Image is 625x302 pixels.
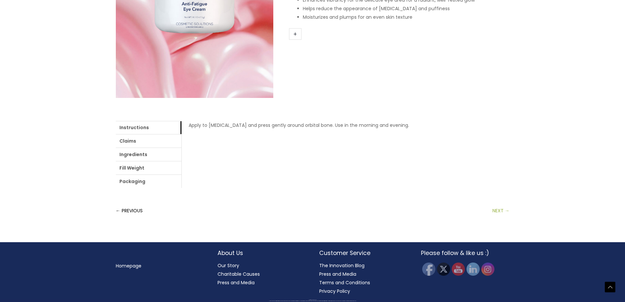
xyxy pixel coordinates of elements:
nav: Menu [116,262,204,270]
a: Charitable Causes [218,271,260,277]
a: Privacy Policy [319,288,350,294]
a: Press and Media [319,271,356,277]
a: NEXT → [492,204,510,217]
nav: Customer Service [319,261,408,295]
h2: Please follow & like us :) [421,249,510,257]
nav: About Us [218,261,306,287]
a: The Innovation Blog [319,262,365,269]
img: Twitter [437,263,450,276]
a: Fill Weight [116,161,181,174]
a: Ingredients [116,148,181,161]
span: Cosmetic Solutions [312,300,317,300]
img: Facebook [422,263,435,276]
a: Press and Media [218,279,255,286]
a: Packaging [116,175,181,188]
a: ← PREVIOUS [116,204,143,217]
li: Moisturizes and plumps for an even skin texture [303,13,510,21]
p: Apply to [MEDICAL_DATA] and press gently around orbital bone. Use in the morning and evening. [189,121,503,129]
h2: Customer Service [319,249,408,257]
div: All material on this Website, including design, text, images, logos and sounds, are owned by Cosm... [11,301,614,301]
a: + [289,28,302,40]
a: Claims [116,134,181,148]
a: Our Story [218,262,239,269]
div: Copyright © 2025 [11,300,614,300]
li: Helps reduce the appearance of [MEDICAL_DATA] and puffiness [303,4,510,13]
a: Terms and Conditions [319,279,370,286]
a: Instructions [116,121,181,134]
a: Homepage [116,263,141,269]
h2: About Us [218,249,306,257]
